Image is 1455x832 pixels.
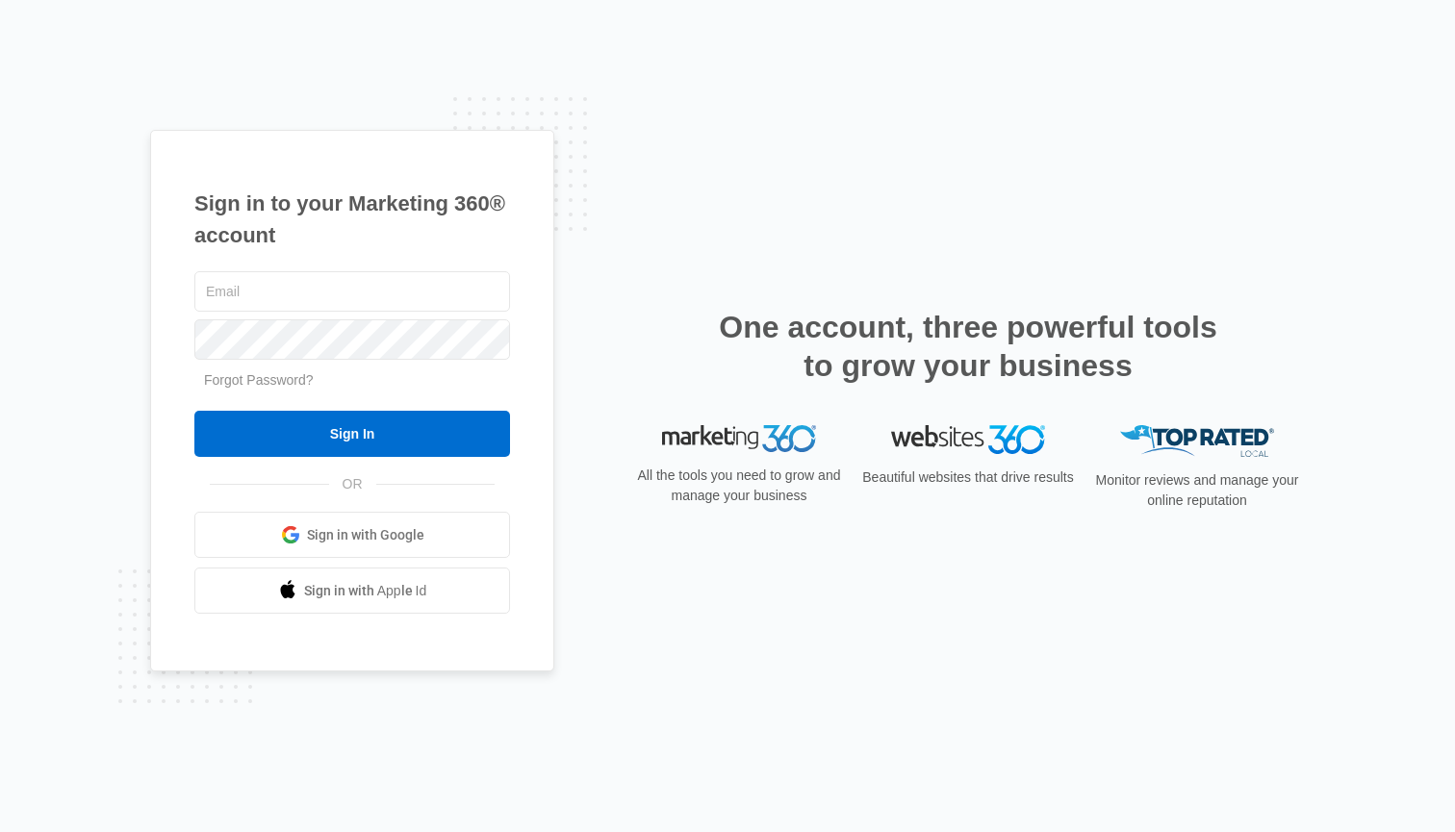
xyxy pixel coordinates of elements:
[194,271,510,312] input: Email
[713,308,1223,385] h2: One account, three powerful tools to grow your business
[662,425,816,452] img: Marketing 360
[194,512,510,558] a: Sign in with Google
[1120,425,1274,457] img: Top Rated Local
[204,372,314,388] a: Forgot Password?
[329,474,376,494] span: OR
[194,188,510,251] h1: Sign in to your Marketing 360® account
[1089,470,1305,511] p: Monitor reviews and manage your online reputation
[194,411,510,457] input: Sign In
[860,467,1076,488] p: Beautiful websites that drive results
[307,525,424,545] span: Sign in with Google
[304,581,427,601] span: Sign in with Apple Id
[631,466,847,506] p: All the tools you need to grow and manage your business
[194,567,510,614] a: Sign in with Apple Id
[891,425,1045,453] img: Websites 360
